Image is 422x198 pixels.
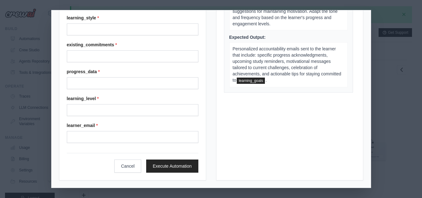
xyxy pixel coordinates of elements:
[67,69,198,75] label: progress_data
[233,46,341,83] span: Personalized accountability emails sent to the learner that include: specific progress acknowledg...
[266,78,267,83] span: .
[146,160,198,173] button: Execute Automation
[67,95,198,102] label: learning_level
[114,160,141,173] button: Cancel
[391,168,422,198] iframe: Chat Widget
[237,78,265,84] span: learning_goals
[67,122,198,129] label: learner_email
